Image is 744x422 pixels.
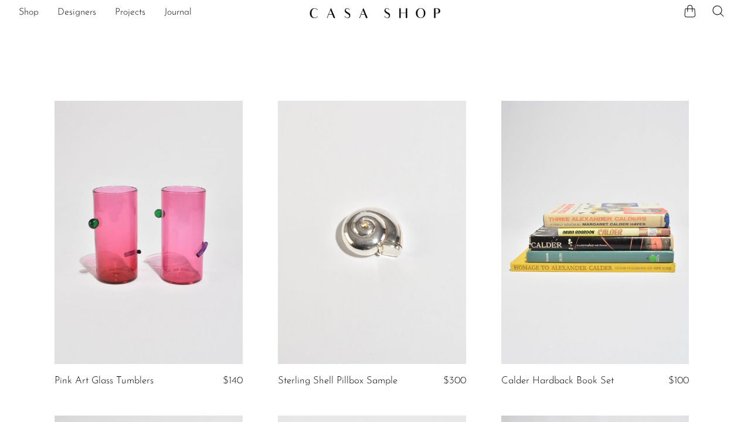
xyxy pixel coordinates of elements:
a: Pink Art Glass Tumblers [55,376,154,386]
span: $300 [443,376,466,386]
a: Calder Hardback Book Set [501,376,614,386]
span: $100 [668,376,689,386]
a: Journal [164,5,192,21]
ul: NEW HEADER MENU [19,3,300,23]
a: Sterling Shell Pillbox Sample [278,376,398,386]
a: Projects [115,5,145,21]
a: Designers [57,5,96,21]
nav: Desktop navigation [19,3,300,23]
span: $140 [223,376,243,386]
a: Shop [19,5,39,21]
